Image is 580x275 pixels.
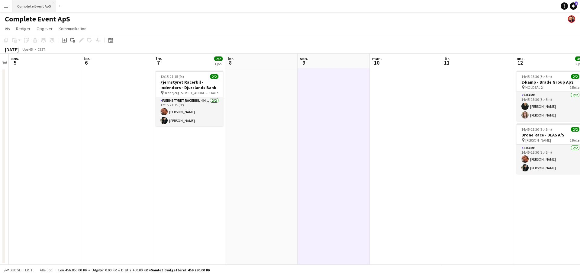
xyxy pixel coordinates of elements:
span: 1 Rolle [570,85,579,90]
span: ons. [517,56,525,61]
span: 12:15-21:15 (9t) [160,74,184,79]
span: Uge 45 [20,47,35,52]
span: ons. [11,56,19,61]
span: 1 Rolle [570,138,579,142]
span: 2/2 [210,74,218,79]
span: 10 [371,59,382,66]
button: Complete Event ApS [12,0,56,12]
span: 2/2 [571,74,579,79]
span: 14:45-18:30 (3t45m) [521,127,552,132]
span: søn. [300,56,308,61]
span: 7 [155,59,162,66]
a: Kommunikation [56,25,89,33]
span: 2/2 [571,127,579,132]
span: 8 [227,59,234,66]
span: HOLDSAL 2 [525,85,543,90]
span: fre. [156,56,162,61]
app-user-avatar: Christian Brøckner [568,15,575,23]
span: 11 [443,59,450,66]
h3: Fjernstyret Racerbil - indendørs - Djurslands Bank [156,79,223,90]
app-card-role: Fjernstyret Racerbil - indendørs2/212:15-21:15 (9t)[PERSON_NAME][PERSON_NAME] [156,97,223,126]
span: tir. [444,56,450,61]
span: 6 [575,2,578,5]
span: [PERSON_NAME] [525,138,551,142]
span: 12 [516,59,525,66]
span: 9 [299,59,308,66]
span: Budgetteret [10,268,33,272]
span: Alle job [39,268,53,272]
span: 5 [10,59,19,66]
span: 1 Rolle [209,91,218,95]
span: Vis [5,26,10,31]
a: Vis [2,25,12,33]
span: Samlet budgetteret 459 250.00 KR [151,268,210,272]
button: Budgetteret [3,267,34,273]
span: man. [372,56,382,61]
span: 2/2 [214,56,223,61]
h1: Complete Event ApS [5,14,70,24]
div: Løn 456 850.00 KR + Udgifter 0.00 KR + Diæt 2 400.00 KR = [58,268,210,272]
span: 6 [82,59,90,66]
span: Opgaver [37,26,53,31]
span: lør. [228,56,234,61]
span: Tranbjerg [STREET_ADDRESS] [164,91,209,95]
span: tor. [83,56,90,61]
a: 6 [570,2,577,10]
div: 1 job [214,62,222,66]
div: CEST [37,47,45,52]
div: [DATE] [5,46,19,53]
a: Rediger [14,25,33,33]
app-job-card: 12:15-21:15 (9t)2/2Fjernstyret Racerbil - indendørs - Djurslands Bank Tranbjerg [STREET_ADDRESS]1... [156,71,223,126]
span: Kommunikation [59,26,86,31]
span: 14:45-18:30 (3t45m) [521,74,552,79]
span: Rediger [16,26,31,31]
a: Opgaver [34,25,55,33]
